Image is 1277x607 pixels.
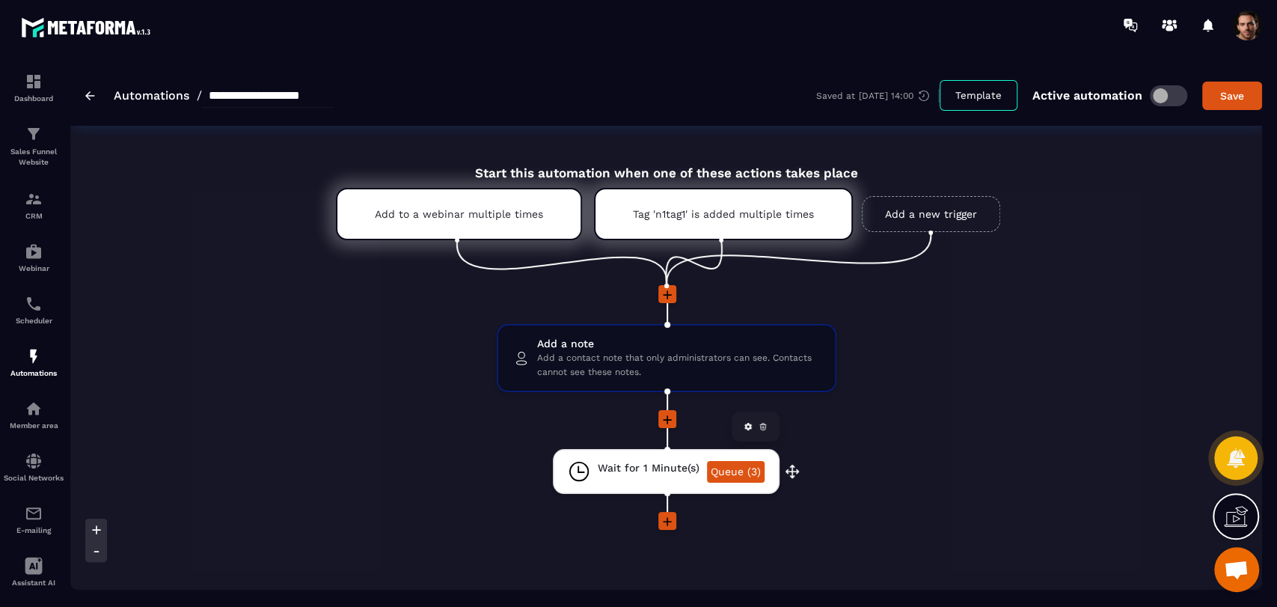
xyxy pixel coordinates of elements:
a: Automations [114,88,189,103]
a: automationsautomationsAutomations [4,336,64,388]
p: Social Networks [4,474,64,482]
p: Scheduler [4,317,64,325]
a: formationformationDashboard [4,61,64,114]
img: automations [25,243,43,260]
a: emailemailE-mailing [4,493,64,546]
img: automations [25,400,43,418]
img: automations [25,347,43,365]
img: arrow [85,91,95,100]
p: Sales Funnel Website [4,147,64,168]
div: Save [1212,88,1252,103]
a: social-networksocial-networkSocial Networks [4,441,64,493]
span: Add a note [537,337,820,351]
img: logo [21,13,156,41]
button: Template [940,80,1017,111]
a: schedulerschedulerScheduler [4,284,64,336]
a: formationformationSales Funnel Website [4,114,64,179]
button: Save [1202,82,1262,110]
div: Saved at [816,89,940,103]
a: automationsautomationsWebinar [4,231,64,284]
p: Assistant AI [4,579,64,587]
a: Queue (3) [707,461,765,483]
p: Webinar [4,264,64,272]
a: Add a new trigger [862,196,1000,232]
span: / [197,88,202,103]
span: Wait for 1 Minute(s) [598,461,699,475]
p: Tag 'n1tag1' is added multiple times [633,208,814,220]
p: E-mailing [4,526,64,534]
div: Mở cuộc trò chuyện [1214,547,1259,592]
img: scheduler [25,295,43,313]
img: email [25,504,43,522]
p: Dashboard [4,94,64,103]
span: Add a contact note that only administrators can see. Contacts cannot see these notes. [537,351,820,379]
img: social-network [25,452,43,470]
a: Assistant AI [4,546,64,598]
p: Member area [4,421,64,430]
div: Start this automation when one of these actions takes place [298,148,1035,180]
p: Automations [4,369,64,377]
p: Active automation [1032,88,1142,103]
img: formation [25,125,43,143]
p: CRM [4,212,64,220]
p: Add to a webinar multiple times [375,208,543,220]
a: formationformationCRM [4,179,64,231]
img: formation [25,73,43,91]
a: automationsautomationsMember area [4,388,64,441]
p: [DATE] 14:00 [859,91,913,101]
img: formation [25,190,43,208]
